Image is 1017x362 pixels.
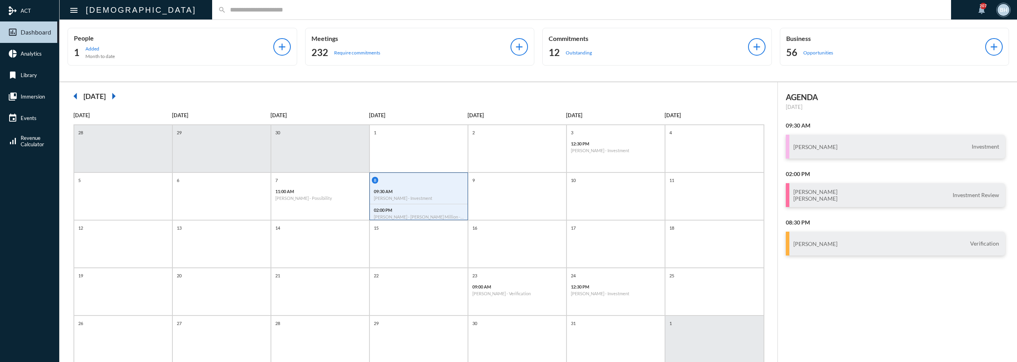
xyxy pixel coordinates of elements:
[8,113,17,123] mat-icon: event
[8,49,17,58] mat-icon: pie_chart
[374,189,464,194] p: 09:30 AM
[83,92,106,101] h2: [DATE]
[68,88,83,104] mat-icon: arrow_left
[569,129,575,136] p: 3
[85,46,115,52] p: Added
[374,207,464,213] p: 02:00 PM
[311,35,511,42] p: Meetings
[786,170,1005,177] h2: 02:00 PM
[968,240,1001,247] span: Verification
[569,272,578,279] p: 24
[977,5,986,15] mat-icon: notifications
[665,112,763,118] p: [DATE]
[472,284,562,289] p: 09:00 AM
[472,291,562,296] h6: [PERSON_NAME] - Verification
[276,41,288,52] mat-icon: add
[85,53,115,59] p: Month to date
[273,320,282,327] p: 28
[786,219,1005,226] h2: 08:30 PM
[786,92,1005,102] h2: AGENDA
[106,88,122,104] mat-icon: arrow_right
[803,50,833,56] p: Opportunities
[334,50,380,56] p: Require commitments
[86,4,196,16] h2: [DEMOGRAPHIC_DATA]
[470,129,477,136] p: 2
[271,112,369,118] p: [DATE]
[566,112,665,118] p: [DATE]
[21,93,45,100] span: Immersion
[175,177,181,184] p: 6
[470,272,479,279] p: 23
[571,141,661,146] p: 12:30 PM
[470,225,479,231] p: 16
[951,192,1001,199] span: Investment Review
[73,112,172,118] p: [DATE]
[786,46,797,59] h2: 56
[470,177,477,184] p: 9
[8,92,17,101] mat-icon: collections_bookmark
[76,177,83,184] p: 5
[273,225,282,231] p: 14
[786,35,986,42] p: Business
[372,272,381,279] p: 22
[175,272,184,279] p: 20
[273,177,280,184] p: 7
[21,135,44,147] span: Revenue Calculator
[311,46,328,59] h2: 232
[275,189,365,194] p: 11:00 AM
[470,320,479,327] p: 30
[21,29,51,36] span: Dashboard
[76,129,85,136] p: 28
[175,129,184,136] p: 29
[372,177,378,184] p: 8
[76,272,85,279] p: 19
[514,41,525,52] mat-icon: add
[566,50,592,56] p: Outstanding
[76,320,85,327] p: 26
[571,148,661,153] h6: [PERSON_NAME] - Investment
[273,129,282,136] p: 30
[988,41,1000,52] mat-icon: add
[980,3,986,9] div: 207
[667,272,676,279] p: 25
[571,291,661,296] h6: [PERSON_NAME] - Investment
[21,50,42,57] span: Analytics
[751,41,762,52] mat-icon: add
[998,4,1009,16] div: BH
[8,6,17,15] mat-icon: mediation
[549,35,748,42] p: Commitments
[275,196,365,201] h6: [PERSON_NAME] - Possibility
[21,115,37,121] span: Events
[175,225,184,231] p: 13
[21,8,31,14] span: ACT
[218,6,226,14] mat-icon: search
[793,240,837,247] h3: [PERSON_NAME]
[374,214,464,219] h6: [PERSON_NAME] - [PERSON_NAME] Million - Investment Review
[374,196,464,201] h6: [PERSON_NAME] - Investment
[369,112,468,118] p: [DATE]
[8,27,17,37] mat-icon: insert_chart_outlined
[786,122,1005,129] h2: 09:30 AM
[793,143,837,150] h3: [PERSON_NAME]
[571,284,661,289] p: 12:30 PM
[372,320,381,327] p: 29
[468,112,566,118] p: [DATE]
[667,177,676,184] p: 11
[74,34,273,42] p: People
[667,129,674,136] p: 4
[569,225,578,231] p: 17
[172,112,271,118] p: [DATE]
[569,320,578,327] p: 31
[69,6,79,15] mat-icon: Side nav toggle icon
[569,177,578,184] p: 10
[549,46,560,59] h2: 12
[273,272,282,279] p: 21
[372,129,378,136] p: 1
[786,104,1005,110] p: [DATE]
[667,225,676,231] p: 18
[8,136,17,146] mat-icon: signal_cellular_alt
[667,320,674,327] p: 1
[970,143,1001,150] span: Investment
[793,188,837,202] h3: [PERSON_NAME] [PERSON_NAME]
[8,70,17,80] mat-icon: bookmark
